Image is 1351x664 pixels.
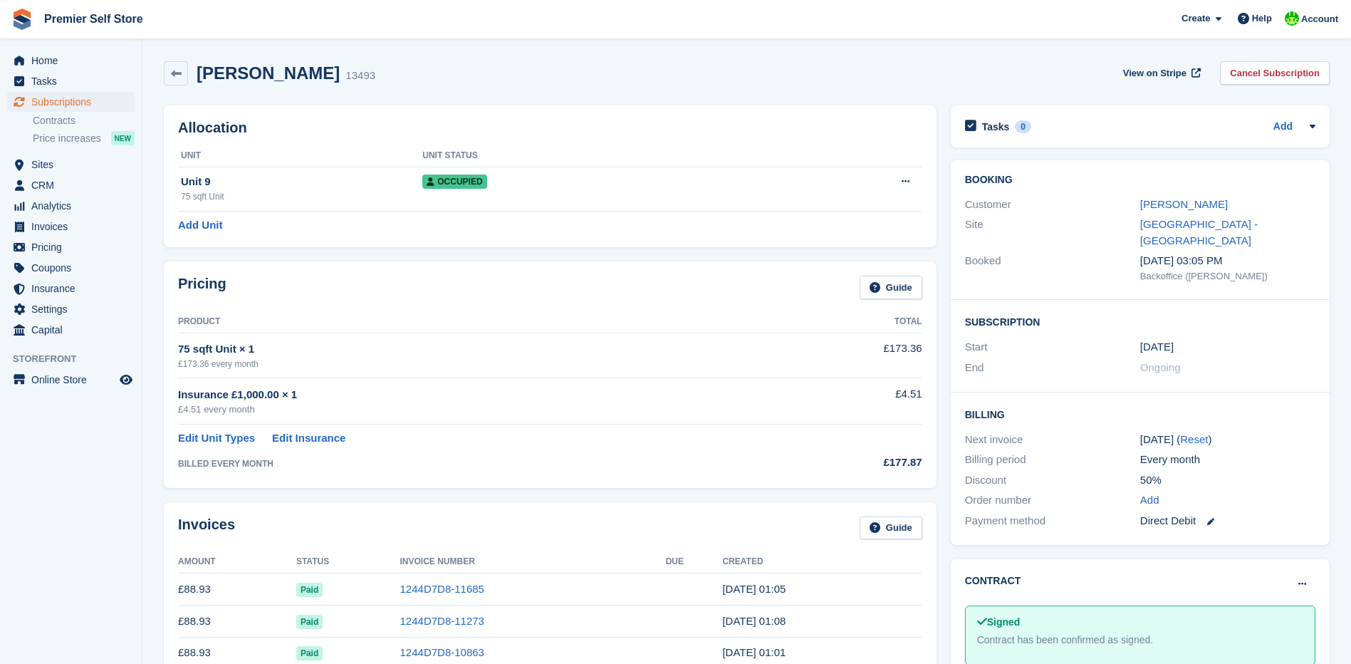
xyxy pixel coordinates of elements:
[722,615,786,627] time: 2025-07-02 00:08:39 UTC
[965,175,1315,186] h2: Booking
[178,606,296,638] td: £88.93
[1182,11,1210,26] span: Create
[296,583,323,597] span: Paid
[965,513,1140,529] div: Payment method
[178,387,783,403] div: Insurance £1,000.00 × 1
[7,71,135,91] a: menu
[400,615,484,627] a: 1244D7D8-11273
[1140,339,1174,356] time: 2023-02-02 00:00:00 UTC
[7,217,135,237] a: menu
[977,615,1303,630] div: Signed
[1140,269,1315,284] div: Backoffice ([PERSON_NAME])
[400,583,484,595] a: 1244D7D8-11685
[965,407,1315,421] h2: Billing
[31,175,117,195] span: CRM
[400,551,666,574] th: Invoice Number
[7,237,135,257] a: menu
[178,574,296,606] td: £88.93
[178,403,783,417] div: £4.51 every month
[31,320,117,340] span: Capital
[722,646,786,658] time: 2025-06-02 00:01:08 UTC
[33,132,101,145] span: Price increases
[783,378,922,425] td: £4.51
[965,360,1140,376] div: End
[7,370,135,390] a: menu
[296,646,323,660] span: Paid
[31,71,117,91] span: Tasks
[422,175,486,189] span: Occupied
[783,333,922,378] td: £173.36
[7,320,135,340] a: menu
[7,258,135,278] a: menu
[1123,66,1186,81] span: View on Stripe
[178,430,255,447] a: Edit Unit Types
[31,299,117,319] span: Settings
[1140,513,1315,529] div: Direct Debit
[178,358,783,370] div: £173.36 every month
[31,155,117,175] span: Sites
[181,174,422,190] div: Unit 9
[783,311,922,333] th: Total
[1117,61,1204,85] a: View on Stripe
[722,551,922,574] th: Created
[31,51,117,71] span: Home
[7,279,135,299] a: menu
[111,131,135,145] div: NEW
[178,551,296,574] th: Amount
[1220,61,1330,85] a: Cancel Subscription
[7,92,135,112] a: menu
[1273,119,1293,135] a: Add
[1140,492,1159,509] a: Add
[7,175,135,195] a: menu
[1140,361,1181,373] span: Ongoing
[1140,198,1228,210] a: [PERSON_NAME]
[1140,472,1315,489] div: 50%
[965,452,1140,468] div: Billing period
[178,457,783,470] div: BILLED EVERY MONTH
[7,155,135,175] a: menu
[1180,433,1208,445] a: Reset
[1285,11,1299,26] img: Kirsten Hallett
[178,120,922,136] h2: Allocation
[31,92,117,112] span: Subscriptions
[31,237,117,257] span: Pricing
[178,341,783,358] div: 75 sqft Unit × 1
[296,551,400,574] th: Status
[982,120,1010,133] h2: Tasks
[13,352,142,366] span: Storefront
[965,253,1140,283] div: Booked
[965,492,1140,509] div: Order number
[31,196,117,216] span: Analytics
[178,145,422,167] th: Unit
[11,9,33,30] img: stora-icon-8386f47178a22dfd0bd8f6a31ec36ba5ce8667c1dd55bd0f319d3a0aa187defe.svg
[422,145,763,167] th: Unit Status
[178,276,226,299] h2: Pricing
[965,197,1140,213] div: Customer
[400,646,484,658] a: 1244D7D8-10863
[977,633,1303,648] div: Contract has been confirmed as signed.
[178,311,783,333] th: Product
[7,196,135,216] a: menu
[965,339,1140,356] div: Start
[666,551,723,574] th: Due
[296,615,323,629] span: Paid
[197,63,340,83] h2: [PERSON_NAME]
[1015,120,1031,133] div: 0
[31,217,117,237] span: Invoices
[860,276,922,299] a: Guide
[181,190,422,203] div: 75 sqft Unit
[118,371,135,388] a: Preview store
[178,517,235,540] h2: Invoices
[1252,11,1272,26] span: Help
[1140,218,1258,247] a: [GEOGRAPHIC_DATA] - [GEOGRAPHIC_DATA]
[783,455,922,471] div: £177.87
[965,574,1021,588] h2: Contract
[1140,452,1315,468] div: Every month
[7,51,135,71] a: menu
[272,430,345,447] a: Edit Insurance
[33,114,135,128] a: Contracts
[33,130,135,146] a: Price increases NEW
[1301,12,1338,26] span: Account
[965,314,1315,328] h2: Subscription
[31,370,117,390] span: Online Store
